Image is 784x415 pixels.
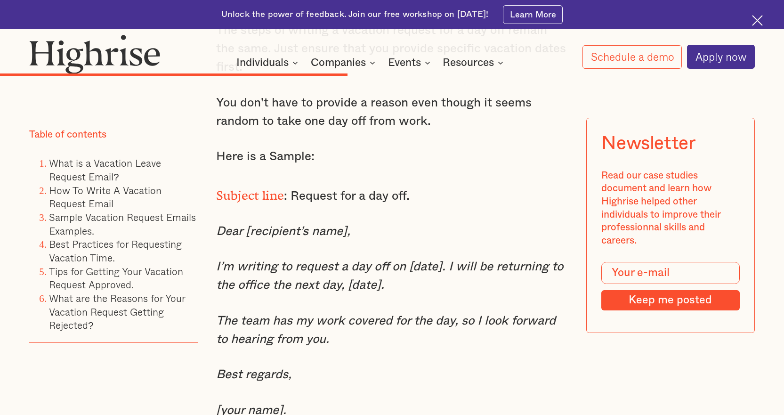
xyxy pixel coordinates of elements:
[687,45,755,69] a: Apply now
[216,225,350,237] em: Dear [recipient’s name],
[49,155,161,184] a: What is a Vacation Leave Request Email?
[388,57,433,68] div: Events
[216,183,568,205] p: : Request for a day off.
[236,57,289,68] div: Individuals
[49,210,196,238] a: Sample Vacation Request Emails Examples.
[601,290,739,311] input: Keep me posted
[49,263,183,292] a: Tips for Getting Your Vacation Request Approved.
[49,236,182,265] a: Best Practices for Requesting Vacation Time.
[601,262,739,311] form: Modal Form
[311,57,366,68] div: Companies
[311,57,378,68] div: Companies
[216,188,284,196] strong: Subject line
[216,94,568,130] p: You don't have to provide a reason even though it seems random to take one day off from work.
[216,315,556,345] em: The team has my work covered for the day, so I look forward to hearing from you.
[49,182,162,211] a: How To Write A Vacation Request Email
[601,133,695,154] div: Newsletter
[29,128,106,141] div: Table of contents
[49,291,185,333] a: What are the Reasons for Your Vacation Request Getting Rejected?
[216,368,291,381] em: Best regards,
[601,262,739,284] input: Your e-mail
[388,57,421,68] div: Events
[503,5,563,24] a: Learn More
[216,147,568,166] p: Here is a Sample:
[216,260,563,291] em: I’m writing to request a day off on [date]. I will be returning to the office the next day, [date].
[443,57,506,68] div: Resources
[443,57,494,68] div: Resources
[582,45,682,69] a: Schedule a demo
[221,9,488,21] div: Unlock the power of feedback. Join our free workshop on [DATE]!
[752,15,763,26] img: Cross icon
[601,169,739,247] div: Read our case studies document and learn how Highrise helped other individuals to improve their p...
[29,34,160,74] img: Highrise logo
[236,57,301,68] div: Individuals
